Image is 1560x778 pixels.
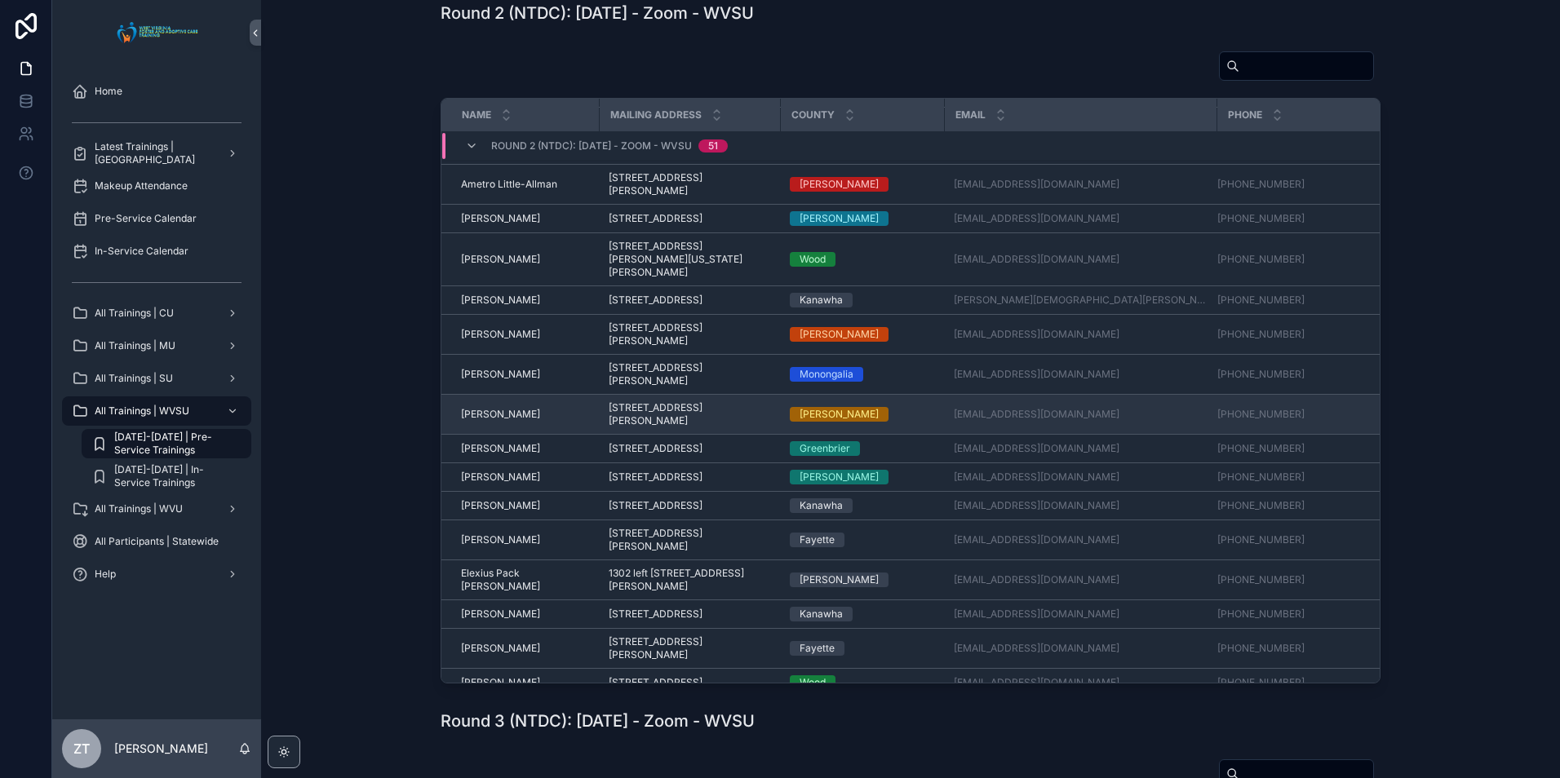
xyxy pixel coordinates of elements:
a: [DATE]-[DATE] | Pre-Service Trainings [82,429,251,458]
a: [PHONE_NUMBER] [1217,642,1398,655]
a: [STREET_ADDRESS][PERSON_NAME] [609,527,770,553]
a: [EMAIL_ADDRESS][DOMAIN_NAME] [954,368,1119,381]
span: All Trainings | SU [95,372,173,385]
span: [PERSON_NAME] [461,642,540,655]
a: [STREET_ADDRESS][PERSON_NAME][US_STATE][PERSON_NAME] [609,240,770,279]
a: [PHONE_NUMBER] [1217,253,1305,266]
div: [PERSON_NAME] [800,470,879,484]
a: [PHONE_NUMBER] [1217,442,1398,455]
a: [EMAIL_ADDRESS][DOMAIN_NAME] [954,408,1207,421]
span: [STREET_ADDRESS] [609,608,702,621]
span: [PERSON_NAME] [461,253,540,266]
a: [PERSON_NAME] [790,572,934,587]
a: [STREET_ADDRESS] [609,294,770,307]
span: ZT [73,739,90,758]
a: [PHONE_NUMBER] [1217,178,1305,191]
a: [EMAIL_ADDRESS][DOMAIN_NAME] [954,471,1119,484]
a: [PERSON_NAME] [461,608,589,621]
a: [PHONE_NUMBER] [1217,499,1305,512]
div: Kanawha [800,607,843,621]
span: [PERSON_NAME] [461,608,540,621]
a: All Trainings | CU [62,298,251,328]
h1: Round 3 (NTDC): [DATE] - Zoom - WVSU [441,709,755,732]
a: [PERSON_NAME] [790,407,934,422]
span: [STREET_ADDRESS] [609,212,702,225]
a: [STREET_ADDRESS] [609,499,770,512]
a: [PHONE_NUMBER] [1217,408,1305,421]
a: [PHONE_NUMBER] [1217,573,1305,586]
span: [DATE]-[DATE] | Pre-Service Trainings [114,431,235,457]
a: All Trainings | WVSU [62,396,251,426]
a: [PHONE_NUMBER] [1217,368,1305,381]
a: [STREET_ADDRESS][PERSON_NAME] [609,401,770,427]
a: [DATE]-[DATE] | In-Service Trainings [82,462,251,491]
a: [PHONE_NUMBER] [1217,642,1305,655]
a: All Trainings | SU [62,364,251,393]
span: [PERSON_NAME] [461,676,540,689]
div: Kanawha [800,498,843,513]
a: [EMAIL_ADDRESS][DOMAIN_NAME] [954,212,1207,225]
span: Name [462,108,491,122]
a: [PHONE_NUMBER] [1217,573,1398,586]
a: [PERSON_NAME] [461,408,589,421]
a: Kanawha [790,607,934,621]
div: Greenbrier [800,441,850,456]
a: Fayette [790,533,934,547]
a: [STREET_ADDRESS] [609,212,770,225]
a: [EMAIL_ADDRESS][DOMAIN_NAME] [954,408,1119,421]
span: [STREET_ADDRESS][PERSON_NAME] [609,171,770,197]
span: All Trainings | WVSU [95,404,189,418]
span: All Trainings | MU [95,339,175,352]
a: [STREET_ADDRESS][PERSON_NAME] [609,635,770,661]
a: [EMAIL_ADDRESS][DOMAIN_NAME] [954,676,1207,689]
a: [EMAIL_ADDRESS][DOMAIN_NAME] [954,368,1207,381]
a: [EMAIL_ADDRESS][DOMAIN_NAME] [954,442,1207,455]
span: [PERSON_NAME] [461,499,540,512]
p: [PERSON_NAME] [114,740,208,757]
a: [PERSON_NAME] [461,642,589,655]
a: 1302 left [STREET_ADDRESS][PERSON_NAME] [609,567,770,593]
a: [PHONE_NUMBER] [1217,212,1305,225]
span: [STREET_ADDRESS] [609,442,702,455]
a: Home [62,77,251,106]
span: [PERSON_NAME] [461,471,540,484]
a: [PERSON_NAME] [461,471,589,484]
div: 51 [708,139,718,153]
span: [STREET_ADDRESS] [609,499,702,512]
a: Ametro Little-Allman [461,178,589,191]
a: Latest Trainings | [GEOGRAPHIC_DATA] [62,139,251,168]
div: [PERSON_NAME] [800,407,879,422]
span: [PERSON_NAME] [461,212,540,225]
div: [PERSON_NAME] [800,177,879,192]
a: [STREET_ADDRESS][PERSON_NAME] [609,361,770,387]
a: [PHONE_NUMBER] [1217,471,1305,484]
a: [PERSON_NAME] [790,470,934,484]
a: All Trainings | WVU [62,494,251,524]
a: [PHONE_NUMBER] [1217,499,1398,512]
a: [PERSON_NAME] [461,676,589,689]
span: All Trainings | CU [95,307,174,320]
a: [PHONE_NUMBER] [1217,608,1305,621]
span: [PERSON_NAME] [461,408,540,421]
a: [EMAIL_ADDRESS][DOMAIN_NAME] [954,471,1207,484]
a: [PERSON_NAME] [461,499,589,512]
span: [PERSON_NAME] [461,533,540,546]
a: [STREET_ADDRESS] [609,442,770,455]
a: [STREET_ADDRESS] [609,608,770,621]
a: [EMAIL_ADDRESS][DOMAIN_NAME] [954,178,1119,191]
a: Kanawha [790,293,934,307]
a: [EMAIL_ADDRESS][DOMAIN_NAME] [954,573,1207,586]
span: County [791,108,835,122]
a: [EMAIL_ADDRESS][DOMAIN_NAME] [954,642,1207,655]
h1: Round 2 (NTDC): [DATE] - Zoom - WVSU [441,2,754,24]
a: Wood [790,252,934,267]
a: Kanawha [790,498,934,513]
a: Help [62,559,251,589]
span: [STREET_ADDRESS] [609,676,702,689]
a: [EMAIL_ADDRESS][DOMAIN_NAME] [954,642,1119,655]
span: [PERSON_NAME] [461,294,540,307]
